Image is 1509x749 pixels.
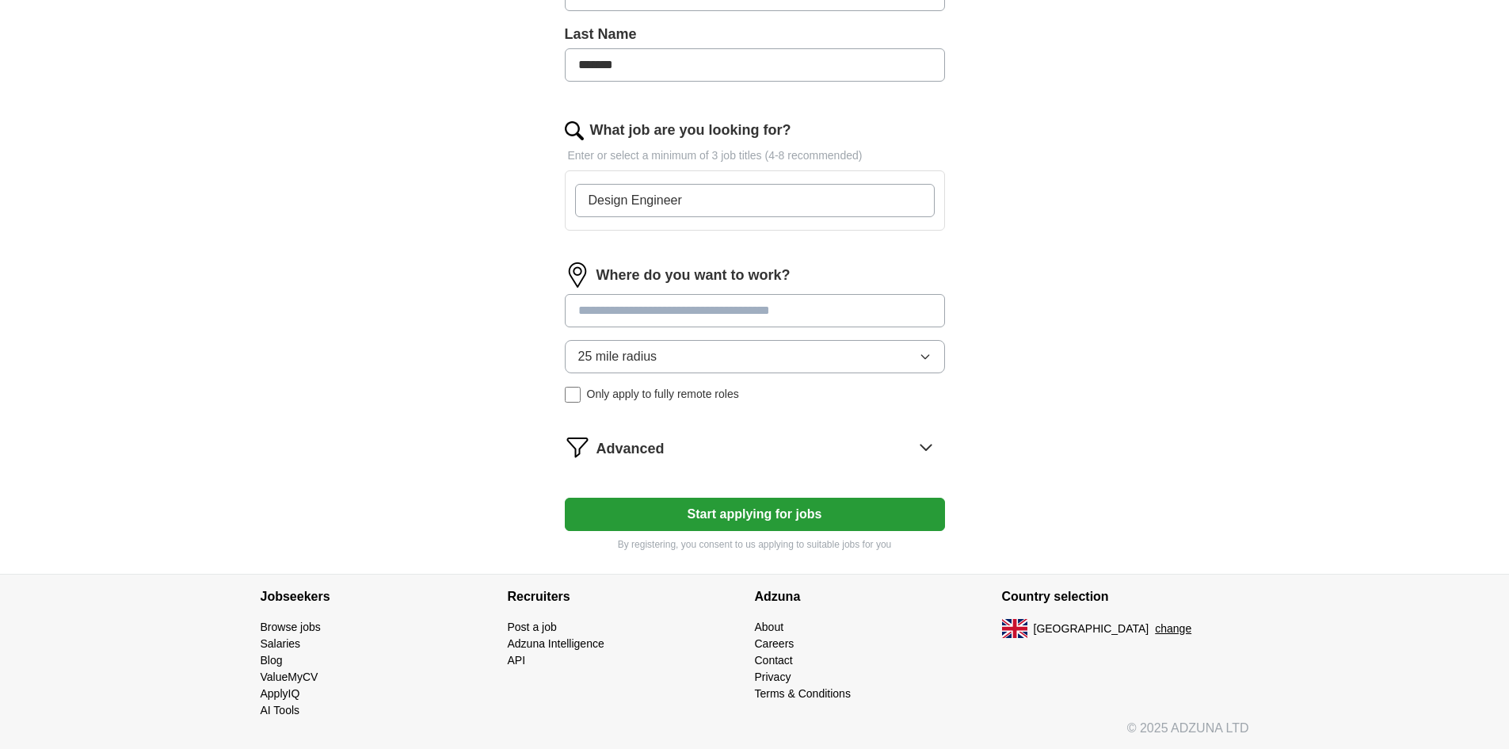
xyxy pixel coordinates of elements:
[565,387,581,403] input: Only apply to fully remote roles
[261,687,300,700] a: ApplyIQ
[596,438,665,460] span: Advanced
[1002,575,1249,619] h4: Country selection
[755,637,795,650] a: Careers
[565,537,945,552] p: By registering, you consent to us applying to suitable jobs for you
[565,340,945,373] button: 25 mile radius
[508,637,604,650] a: Adzuna Intelligence
[596,265,791,286] label: Where do you want to work?
[261,671,318,683] a: ValueMyCV
[755,671,791,683] a: Privacy
[565,147,945,164] p: Enter or select a minimum of 3 job titles (4-8 recommended)
[261,704,300,717] a: AI Tools
[1034,621,1149,637] span: [GEOGRAPHIC_DATA]
[565,24,945,45] label: Last Name
[587,386,739,403] span: Only apply to fully remote roles
[590,120,791,141] label: What job are you looking for?
[261,637,301,650] a: Salaries
[755,687,851,700] a: Terms & Conditions
[755,654,793,667] a: Contact
[565,498,945,531] button: Start applying for jobs
[575,184,935,217] input: Type a job title and press enter
[508,654,526,667] a: API
[508,621,557,633] a: Post a job
[755,621,784,633] a: About
[565,262,590,288] img: location.png
[578,347,657,366] span: 25 mile radius
[1155,621,1191,637] button: change
[565,121,584,140] img: search.png
[261,621,321,633] a: Browse jobs
[261,654,283,667] a: Blog
[1002,619,1027,638] img: UK flag
[565,434,590,460] img: filter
